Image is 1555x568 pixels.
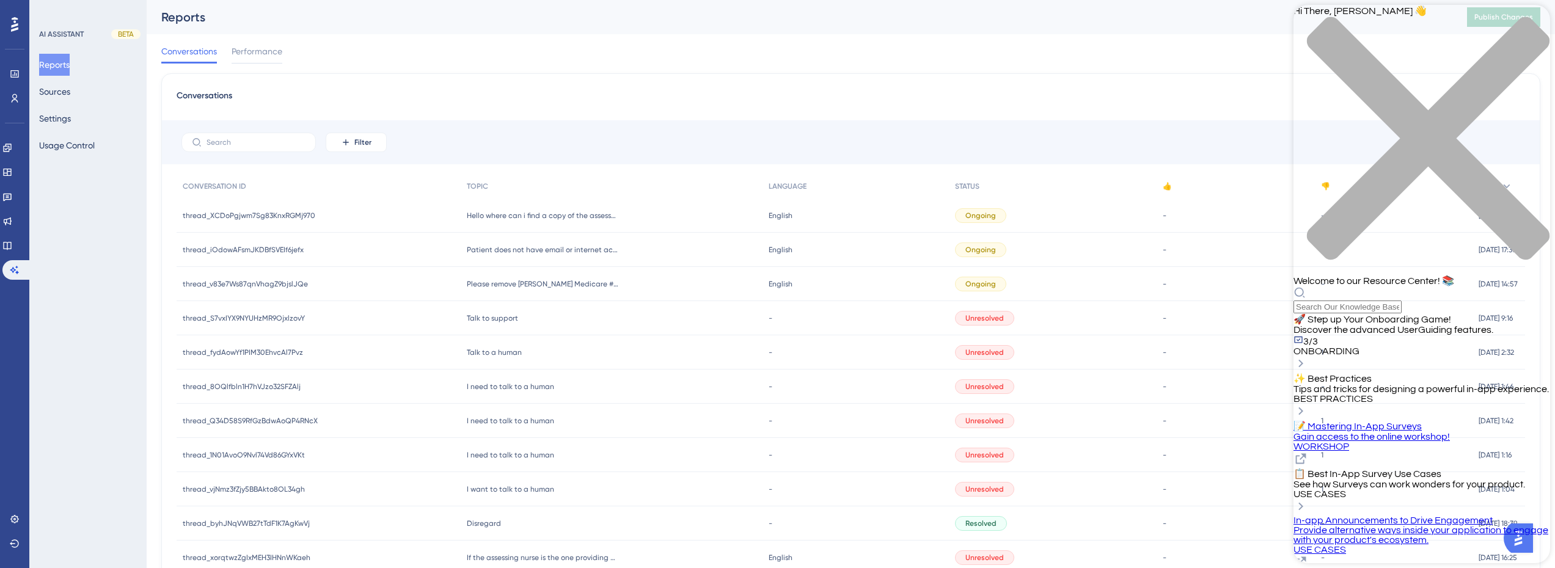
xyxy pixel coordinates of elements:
[161,44,217,59] span: Conversations
[965,416,1004,426] span: Unresolved
[467,450,554,460] span: I need to talk to a human
[769,245,792,255] span: English
[183,181,246,191] span: CONVERSATION ID
[965,348,1004,357] span: Unresolved
[10,332,24,341] span: 3/3
[965,313,1004,323] span: Unresolved
[111,29,141,39] div: BETA
[467,211,620,220] span: Hello where can i find a copy of the assessment so i am prepared before i go see the client?
[467,553,620,563] span: If the assessing nurse is the one providing assistance to a guide candidate - can that nurse perf...
[769,313,772,323] span: -
[354,137,371,147] span: Filter
[965,450,1004,460] span: Unresolved
[1163,382,1166,391] span: -
[183,382,301,391] span: thread_8OQlfbln1H7hVJzo32SFZAlj
[769,519,772,528] span: -
[965,553,1004,563] span: Unresolved
[1163,553,1166,563] span: -
[183,211,315,220] span: thread_XCDoPgjwm7Sg83KnxRGMj970
[965,211,996,220] span: Ongoing
[161,9,1436,26] div: Reports
[183,279,308,289] span: thread_v83e7Ws87qnVhagZ9bjslJQe
[1163,484,1166,494] span: -
[467,484,554,494] span: I want to talk to a human
[467,279,620,289] span: Please remove [PERSON_NAME] Medicare # [MEDICAL_ID]
[183,519,310,528] span: thread_byhJNqVWB27tTdF1K7AgKwVj
[1163,313,1166,323] span: -
[177,89,232,111] span: Conversations
[467,416,554,426] span: I need to talk to a human
[769,416,772,426] span: -
[769,553,792,563] span: English
[39,54,70,76] button: Reports
[769,484,772,494] span: -
[39,81,70,103] button: Sources
[467,519,501,528] span: Disregard
[769,348,772,357] span: -
[965,519,997,528] span: Resolved
[183,313,305,323] span: thread_S7vxIYX9NYUHzMR9OjxlzovY
[467,348,522,357] span: Talk to a human
[4,7,26,29] img: launcher-image-alternative-text
[467,382,554,391] span: I need to talk to a human
[769,382,772,391] span: -
[965,382,1004,391] span: Unresolved
[29,3,76,18] span: Need Help?
[467,181,488,191] span: TOPIC
[1163,279,1166,289] span: -
[183,416,318,426] span: thread_Q34D58S9RfGzBdwAoQP4RNcX
[467,245,620,255] span: Patient does not have email or internet access to sign consent.
[183,553,310,563] span: thread_xorqtwzZgIxMEH3IHNnWKaeh
[1163,245,1166,255] span: -
[183,245,304,255] span: thread_iOdowAFsmJKDBfSVEIf6jefx
[232,44,282,59] span: Performance
[965,484,1004,494] span: Unresolved
[769,181,807,191] span: LANGUAGE
[1163,519,1166,528] span: -
[39,29,84,39] div: AI ASSISTANT
[1163,450,1166,460] span: -
[183,348,303,357] span: thread_fydAowYf1PIM30EhvcAl7Pvz
[1163,348,1166,357] span: -
[769,450,772,460] span: -
[207,138,306,147] input: Search
[39,107,71,129] button: Settings
[965,245,996,255] span: Ongoing
[1163,211,1166,220] span: -
[1163,416,1166,426] span: -
[39,134,95,156] button: Usage Control
[326,133,387,152] button: Filter
[769,279,792,289] span: English
[965,279,996,289] span: Ongoing
[1163,181,1172,191] span: 👍
[467,313,518,323] span: Talk to support
[769,211,792,220] span: English
[183,484,305,494] span: thread_vjNmz3fZjy5BBAkto8OL34gh
[183,450,305,460] span: thread_1N01AvoO9Nvl74Vd86GYxVKt
[955,181,979,191] span: STATUS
